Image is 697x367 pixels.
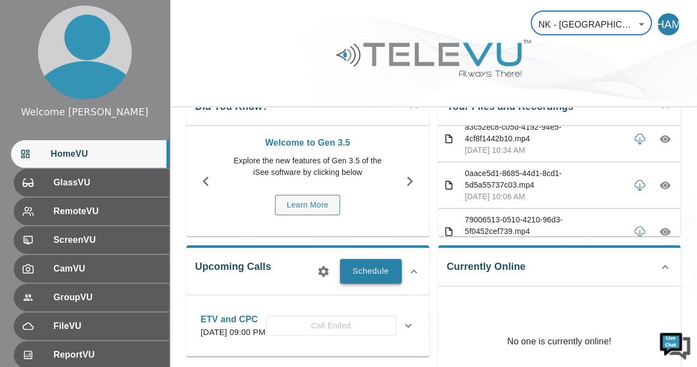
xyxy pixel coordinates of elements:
[657,13,679,35] div: HAM
[465,145,624,156] p: [DATE] 10:34 AM
[14,169,169,196] div: GlassVU
[334,35,533,81] img: Logo
[53,320,160,333] span: FileVU
[53,205,160,218] span: RemoteVU
[19,51,46,79] img: d_736959983_company_1615157101543_736959983
[53,233,160,247] span: ScreenVU
[11,140,169,168] div: HomeVU
[340,259,402,283] button: Schedule
[21,105,148,119] div: Welcome [PERSON_NAME]
[51,147,160,161] span: HomeVU
[192,306,424,345] div: ETV and CPC[DATE] 09:00 PMCall Ended
[53,176,160,189] span: GlassVU
[14,284,169,311] div: GroupVU
[57,58,185,72] div: Chat with us now
[181,6,207,32] div: Minimize live chat window
[14,255,169,283] div: CamVU
[465,121,624,145] p: a3c52ec8-c05d-4192-94e5-4cf8f1442b10.mp4
[38,6,132,99] img: profile.png
[53,262,160,275] span: CamVU
[201,313,266,326] p: ETV and CPC
[231,136,385,150] p: Welcome to Gen 3.5
[465,168,624,191] p: 0aace5d1-8685-44d1-8cd1-5d5a55737c03.mp4
[64,112,152,224] span: We're online!
[201,326,266,339] p: [DATE] 09:00 PM
[465,191,624,203] p: [DATE] 10:06 AM
[6,247,210,286] textarea: Type your message and hit 'Enter'
[53,348,160,361] span: ReportVU
[14,312,169,340] div: FileVU
[231,155,385,178] p: Explore the new features of Gen 3.5 of the iSee software by clicking below
[465,214,624,237] p: 79006513-0510-4210-96d3-5f0452cef739.mp4
[14,226,169,254] div: ScreenVU
[531,9,652,40] div: NK - [GEOGRAPHIC_DATA]
[14,198,169,225] div: RemoteVU
[658,328,691,361] img: Chat Widget
[275,195,340,215] button: Learn More
[53,291,160,304] span: GroupVU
